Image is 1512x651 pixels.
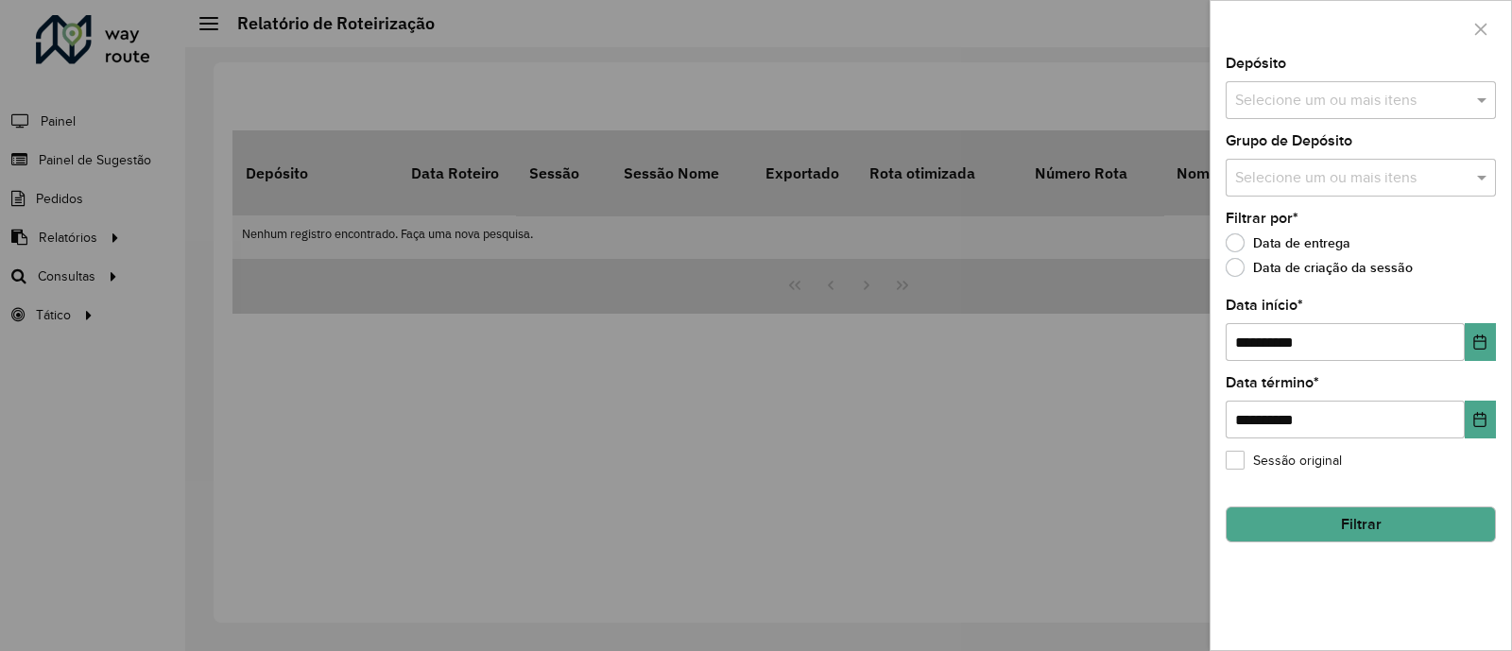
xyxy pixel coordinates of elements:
label: Data término [1226,371,1319,394]
label: Data de criação da sessão [1226,258,1413,277]
label: Sessão original [1226,451,1342,471]
button: Choose Date [1465,401,1496,438]
label: Filtrar por [1226,207,1298,230]
label: Data de entrega [1226,233,1350,252]
label: Depósito [1226,52,1286,75]
label: Data início [1226,294,1303,317]
button: Filtrar [1226,506,1496,542]
label: Grupo de Depósito [1226,129,1352,152]
button: Choose Date [1465,323,1496,361]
